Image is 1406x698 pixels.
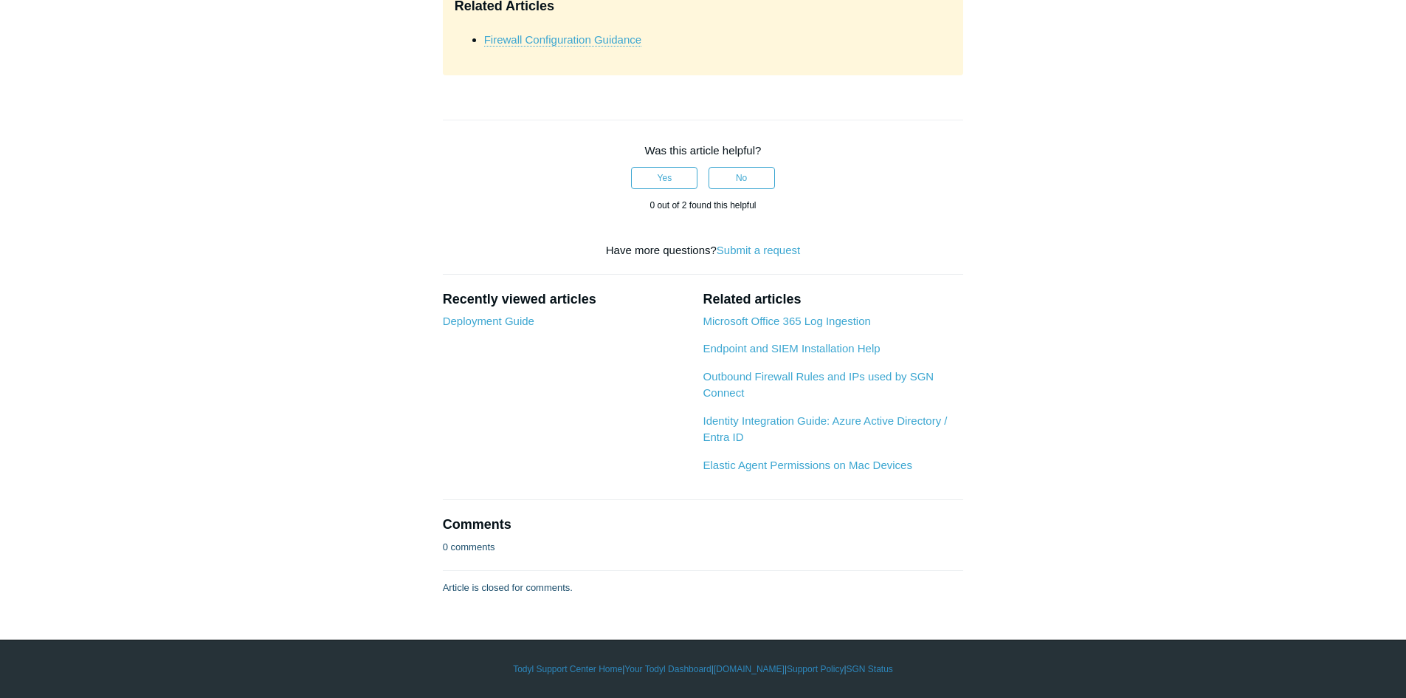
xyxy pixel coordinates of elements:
a: Support Policy [787,663,844,676]
a: Outbound Firewall Rules and IPs used by SGN Connect [703,370,934,400]
a: Endpoint and SIEM Installation Help [703,342,880,355]
a: Your Todyl Dashboard [624,663,711,676]
div: Have more questions? [443,242,964,259]
a: Elastic Agent Permissions on Mac Devices [703,459,912,471]
button: This article was not helpful [709,167,775,189]
span: Was this article helpful? [645,144,762,157]
a: Firewall Configuration Guidance [484,33,641,47]
a: SGN Status [847,663,893,676]
a: Identity Integration Guide: Azure Active Directory / Entra ID [703,414,947,444]
p: Article is closed for comments. [443,581,573,595]
a: [DOMAIN_NAME] [714,663,785,676]
p: 0 comments [443,540,495,555]
a: Todyl Support Center Home [513,663,622,676]
button: This article was helpful [631,167,697,189]
a: Deployment Guide [443,315,534,327]
a: Microsoft Office 365 Log Ingestion [703,315,870,327]
h2: Related articles [703,290,963,309]
div: | | | | [275,663,1131,676]
h2: Recently viewed articles [443,290,689,309]
a: Submit a request [717,244,800,256]
span: 0 out of 2 found this helpful [649,200,756,211]
h2: Comments [443,515,964,535]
